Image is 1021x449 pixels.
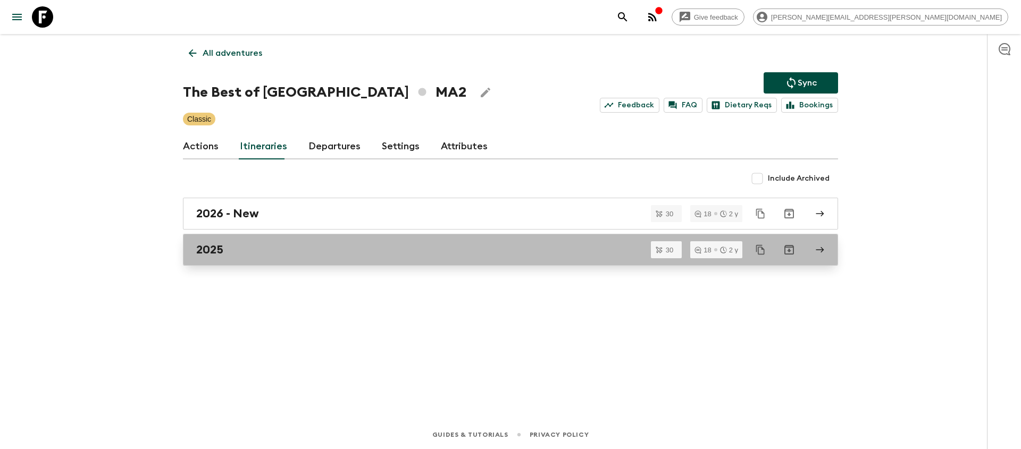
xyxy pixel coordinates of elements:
[720,210,738,217] div: 2 y
[768,173,830,184] span: Include Archived
[612,6,633,28] button: search adventures
[664,98,702,113] a: FAQ
[308,134,361,159] a: Departures
[600,98,659,113] a: Feedback
[240,134,287,159] a: Itineraries
[753,9,1008,26] div: [PERSON_NAME][EMAIL_ADDRESS][PERSON_NAME][DOMAIN_NAME]
[187,114,211,124] p: Classic
[707,98,777,113] a: Dietary Reqs
[720,247,738,253] div: 2 y
[688,13,744,21] span: Give feedback
[441,134,488,159] a: Attributes
[203,47,262,60] p: All adventures
[765,13,1008,21] span: [PERSON_NAME][EMAIL_ADDRESS][PERSON_NAME][DOMAIN_NAME]
[694,247,711,253] div: 18
[183,234,838,266] a: 2025
[659,210,680,217] span: 30
[530,429,589,440] a: Privacy Policy
[751,204,770,223] button: Duplicate
[764,72,838,94] button: Sync adventure departures to the booking engine
[781,98,838,113] a: Bookings
[798,77,817,89] p: Sync
[475,82,496,103] button: Edit Adventure Title
[382,134,420,159] a: Settings
[751,240,770,259] button: Duplicate
[659,247,680,253] span: 30
[432,429,508,440] a: Guides & Tutorials
[196,207,259,221] h2: 2026 - New
[183,134,219,159] a: Actions
[183,82,466,103] h1: The Best of [GEOGRAPHIC_DATA] MA2
[779,203,800,224] button: Archive
[672,9,744,26] a: Give feedback
[779,239,800,260] button: Archive
[196,243,223,257] h2: 2025
[183,43,268,64] a: All adventures
[694,210,711,217] div: 18
[183,198,838,230] a: 2026 - New
[6,6,28,28] button: menu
